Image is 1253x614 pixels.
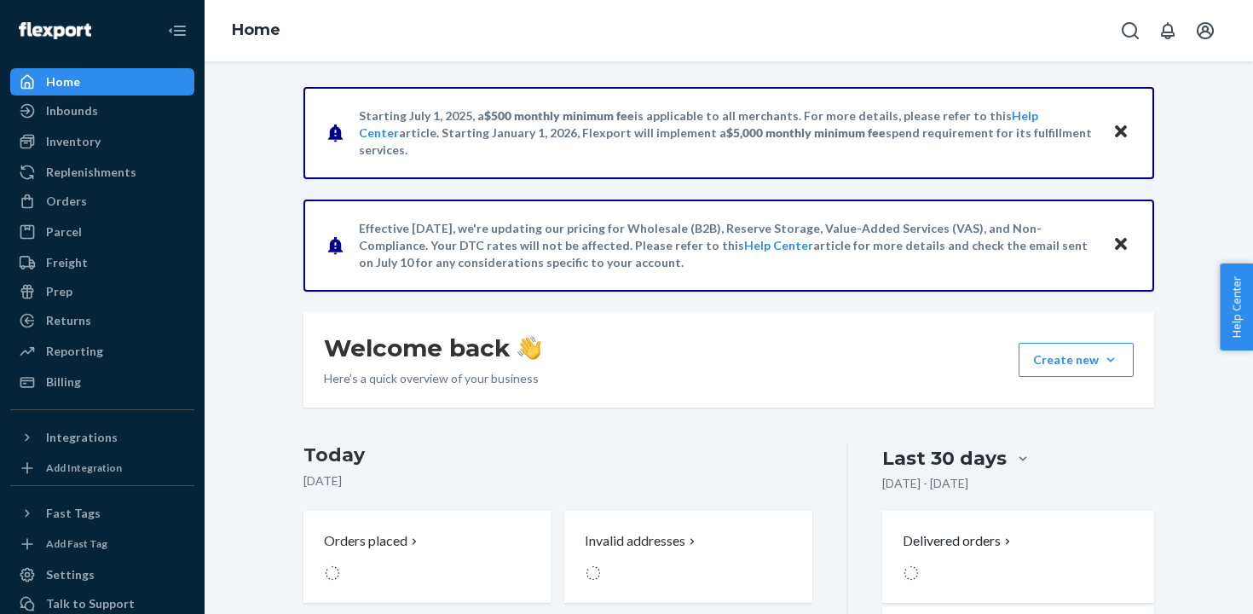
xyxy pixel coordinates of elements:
[46,254,88,271] div: Freight
[46,223,82,240] div: Parcel
[10,218,194,246] a: Parcel
[46,312,91,329] div: Returns
[564,511,811,603] button: Invalid addresses
[1110,233,1132,258] button: Close
[324,531,407,551] p: Orders placed
[1113,14,1147,48] button: Open Search Box
[10,307,194,334] a: Returns
[46,505,101,522] div: Fast Tags
[585,531,685,551] p: Invalid addresses
[359,220,1096,271] p: Effective [DATE], we're updating our pricing for Wholesale (B2B), Reserve Storage, Value-Added Se...
[10,424,194,451] button: Integrations
[46,102,98,119] div: Inbounds
[46,374,81,391] div: Billing
[10,128,194,155] a: Inventory
[359,107,1096,159] p: Starting July 1, 2025, a is applicable to all merchants. For more details, please refer to this a...
[46,595,135,612] div: Talk to Support
[1151,14,1185,48] button: Open notifications
[10,188,194,215] a: Orders
[517,336,541,360] img: hand-wave emoji
[46,536,107,551] div: Add Fast Tag
[46,133,101,150] div: Inventory
[218,6,294,55] ol: breadcrumbs
[10,68,194,96] a: Home
[303,472,812,489] p: [DATE]
[46,193,87,210] div: Orders
[1019,343,1134,377] button: Create new
[46,460,122,475] div: Add Integration
[46,343,103,360] div: Reporting
[484,108,634,123] span: $500 monthly minimum fee
[46,283,72,300] div: Prep
[303,511,551,603] button: Orders placed
[303,442,812,469] h3: Today
[1220,264,1253,350] button: Help Center
[10,534,194,554] a: Add Fast Tag
[10,97,194,125] a: Inbounds
[324,333,541,363] h1: Welcome back
[10,278,194,305] a: Prep
[10,458,194,478] a: Add Integration
[46,73,80,90] div: Home
[46,566,95,583] div: Settings
[744,238,813,252] a: Help Center
[10,159,194,186] a: Replenishments
[1188,14,1222,48] button: Open account menu
[46,429,118,446] div: Integrations
[10,500,194,527] button: Fast Tags
[46,164,136,181] div: Replenishments
[10,249,194,276] a: Freight
[10,561,194,588] a: Settings
[160,14,194,48] button: Close Navigation
[324,370,541,387] p: Here’s a quick overview of your business
[19,22,91,39] img: Flexport logo
[882,445,1007,472] div: Last 30 days
[882,475,968,492] p: [DATE] - [DATE]
[232,20,280,39] a: Home
[1110,120,1132,145] button: Close
[903,531,1014,551] button: Delivered orders
[10,368,194,396] a: Billing
[10,338,194,365] a: Reporting
[726,125,886,140] span: $5,000 monthly minimum fee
